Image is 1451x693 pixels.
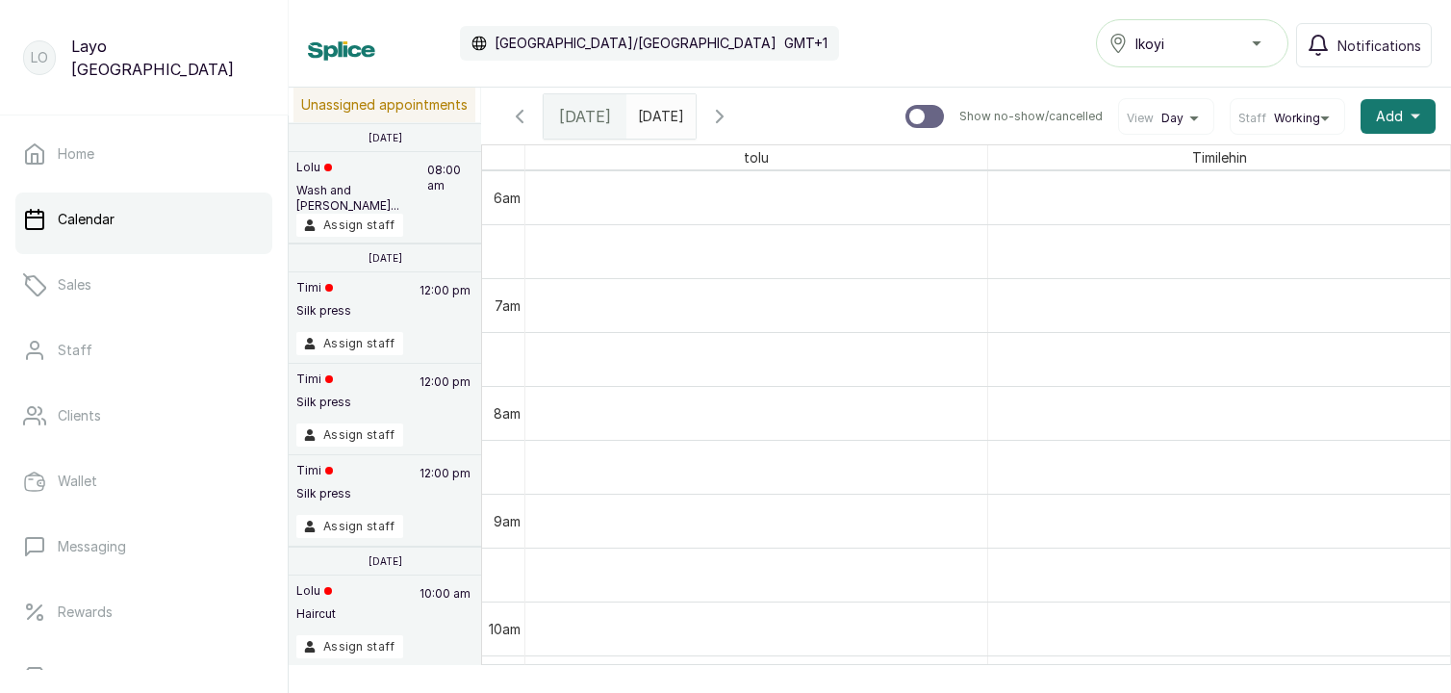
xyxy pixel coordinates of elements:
[15,258,272,312] a: Sales
[15,585,272,639] a: Rewards
[296,583,336,599] p: Lolu
[1238,111,1336,126] button: StaffWorking
[296,280,351,295] p: Timi
[544,94,626,139] div: [DATE]
[58,144,94,164] p: Home
[296,183,424,214] p: Wash and [PERSON_NAME]...
[1135,34,1164,54] span: Ikoyi
[293,88,475,122] p: Unassigned appointments
[15,389,272,443] a: Clients
[1096,19,1288,67] button: Ikoyi
[58,275,91,295] p: Sales
[490,188,524,208] div: 6am
[58,341,92,360] p: Staff
[71,35,265,81] p: Layo [GEOGRAPHIC_DATA]
[296,606,336,622] p: Haircut
[296,372,351,387] p: Timi
[296,486,351,501] p: Silk press
[1376,107,1403,126] span: Add
[369,555,402,567] p: [DATE]
[369,252,402,264] p: [DATE]
[369,132,402,143] p: [DATE]
[491,295,524,316] div: 7am
[58,603,113,622] p: Rewards
[424,160,473,214] p: 08:00 am
[296,332,403,355] button: Assign staff
[1296,23,1432,67] button: Notifications
[495,34,776,53] p: [GEOGRAPHIC_DATA]/[GEOGRAPHIC_DATA]
[15,323,272,377] a: Staff
[58,472,97,491] p: Wallet
[740,145,773,169] span: tolu
[490,511,524,531] div: 9am
[58,210,115,229] p: Calendar
[1161,111,1184,126] span: Day
[485,619,524,639] div: 10am
[58,537,126,556] p: Messaging
[1238,111,1266,126] span: Staff
[58,668,124,687] p: Catalogue
[417,372,473,423] p: 12:00 pm
[417,583,473,635] p: 10:00 am
[1361,99,1436,134] button: Add
[296,423,403,447] button: Assign staff
[417,463,473,515] p: 12:00 pm
[15,192,272,246] a: Calendar
[15,454,272,508] a: Wallet
[784,34,827,53] p: GMT+1
[296,635,403,658] button: Assign staff
[58,406,101,425] p: Clients
[959,109,1103,124] p: Show no-show/cancelled
[490,403,524,423] div: 8am
[1337,36,1421,56] span: Notifications
[1188,145,1251,169] span: Timilehin
[417,280,473,332] p: 12:00 pm
[296,160,424,175] p: Lolu
[559,105,611,128] span: [DATE]
[296,214,403,237] button: Assign staff
[296,395,351,410] p: Silk press
[1127,111,1154,126] span: View
[1274,111,1320,126] span: Working
[1127,111,1206,126] button: ViewDay
[296,463,351,478] p: Timi
[31,48,48,67] p: LO
[296,303,351,319] p: Silk press
[15,127,272,181] a: Home
[15,520,272,574] a: Messaging
[296,515,403,538] button: Assign staff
